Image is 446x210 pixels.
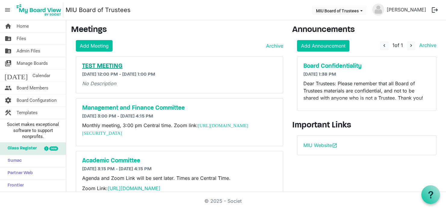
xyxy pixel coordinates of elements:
span: Board Configuration [17,94,57,106]
img: My Board View Logo [15,2,63,17]
h6: [DATE] 12:00 PM - [DATE] 1:00 PM [82,72,277,77]
a: Management and Finance Committee [82,105,277,112]
span: Manage Boards [17,57,48,69]
span: Sumac [5,155,22,167]
span: Societ makes exceptional software to support nonprofits. [3,121,63,139]
span: construction [5,107,12,119]
button: logout [429,4,441,16]
a: Add Announcement [297,40,349,52]
a: Archive [264,42,283,49]
h6: [DATE] 3:00 PM - [DATE] 4:15 PM [82,114,277,119]
span: open_in_new [332,143,337,148]
span: Glass Register [5,143,37,155]
span: of 1 [392,42,403,48]
a: Academic Committee [82,157,277,165]
span: switch_account [5,57,12,69]
span: Admin Files [17,45,40,57]
a: [URL][DOMAIN_NAME][SECURITY_DATA] [82,123,248,136]
div: new [49,146,58,151]
p: No Description [82,80,277,87]
h3: Meetings [71,25,283,35]
span: Frontier [5,180,24,192]
a: TEST MEETING [82,63,277,70]
a: [PERSON_NAME] [384,4,429,16]
span: settings [5,94,12,106]
button: navigate_next [407,41,415,50]
span: folder_shared [5,45,12,57]
a: Archive [417,42,436,48]
a: [URL][DOMAIN_NAME] [108,185,160,191]
img: no-profile-picture.svg [372,4,384,16]
p: Dear Trustees: Please remember that all Board of Trustees materials are confidential, and not to ... [303,80,430,102]
a: Board Confidentiality [303,63,430,70]
span: 1 [392,42,395,48]
span: Templates [17,107,38,119]
span: Files [17,33,26,45]
span: folder_shared [5,33,12,45]
a: My Board View Logo [15,2,66,17]
a: MIU Board of Trustees [66,4,131,16]
button: MIU Board of Trustees dropdownbutton [312,6,367,15]
p: Agenda and Zoom Link will be sent later. Times are Central Time. [82,174,277,182]
h6: [DATE] 3:15 PM - [DATE] 4:15 PM [82,166,277,172]
span: navigate_before [382,43,387,48]
a: © 2025 - Societ [204,198,242,204]
h3: Important Links [292,121,441,131]
a: MIU Websiteopen_in_new [303,142,337,148]
span: Partner Web [5,167,33,179]
span: Zoom Link: [82,185,160,191]
span: people [5,82,12,94]
button: navigate_before [380,41,389,50]
p: Monthly meeting, 3:00 pm Central time. Zoom link: [82,122,277,137]
span: Calendar [33,70,50,82]
span: menu [2,4,13,16]
span: navigate_next [408,43,414,48]
span: Home [17,20,29,32]
span: [DATE] 1:38 PM [303,72,336,77]
h3: Announcements [292,25,441,35]
span: [DATE] [5,70,28,82]
span: home [5,20,12,32]
a: Add Meeting [76,40,113,52]
span: Board Members [17,82,48,94]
